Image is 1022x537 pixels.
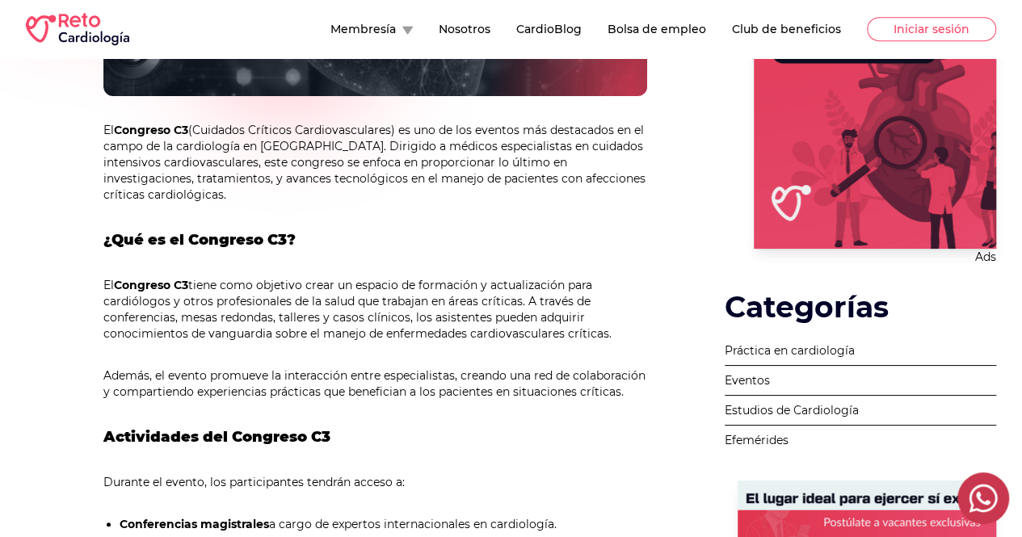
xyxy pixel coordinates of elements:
a: Eventos [725,366,996,396]
img: RETO Cardio Logo [26,13,129,45]
button: Club de beneficios [732,21,841,37]
li: a cargo de expertos internacionales en cardiología. [120,516,647,532]
a: Práctica en cardiología [725,336,996,366]
p: Además, el evento promueve la interacción entre especialistas, creando una red de colaboración y ... [103,367,647,400]
strong: Congreso C3 [114,278,188,292]
button: Membresía [330,21,413,37]
h2: Categorías [725,291,996,323]
button: Nosotros [439,21,490,37]
strong: Conferencias magistrales [120,517,269,531]
p: Durante el evento, los participantes tendrán acceso a: [103,474,647,490]
p: El (Cuidados Críticos Cardiovasculares) es uno de los eventos más destacados en el campo de la ca... [103,122,647,203]
button: CardioBlog [516,21,582,37]
p: Ads [754,249,996,265]
a: Estudios de Cardiología [725,396,996,426]
p: El tiene como objetivo crear un espacio de formación y actualización para cardiólogos y otros pro... [103,277,647,342]
strong: Actividades del Congreso C3 [103,428,330,446]
button: Iniciar sesión [867,17,996,41]
a: Efemérides [725,426,996,455]
strong: Congreso C3 [114,123,188,137]
button: Bolsa de empleo [608,21,706,37]
strong: ¿Qué es el Congreso C3? [103,231,296,249]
